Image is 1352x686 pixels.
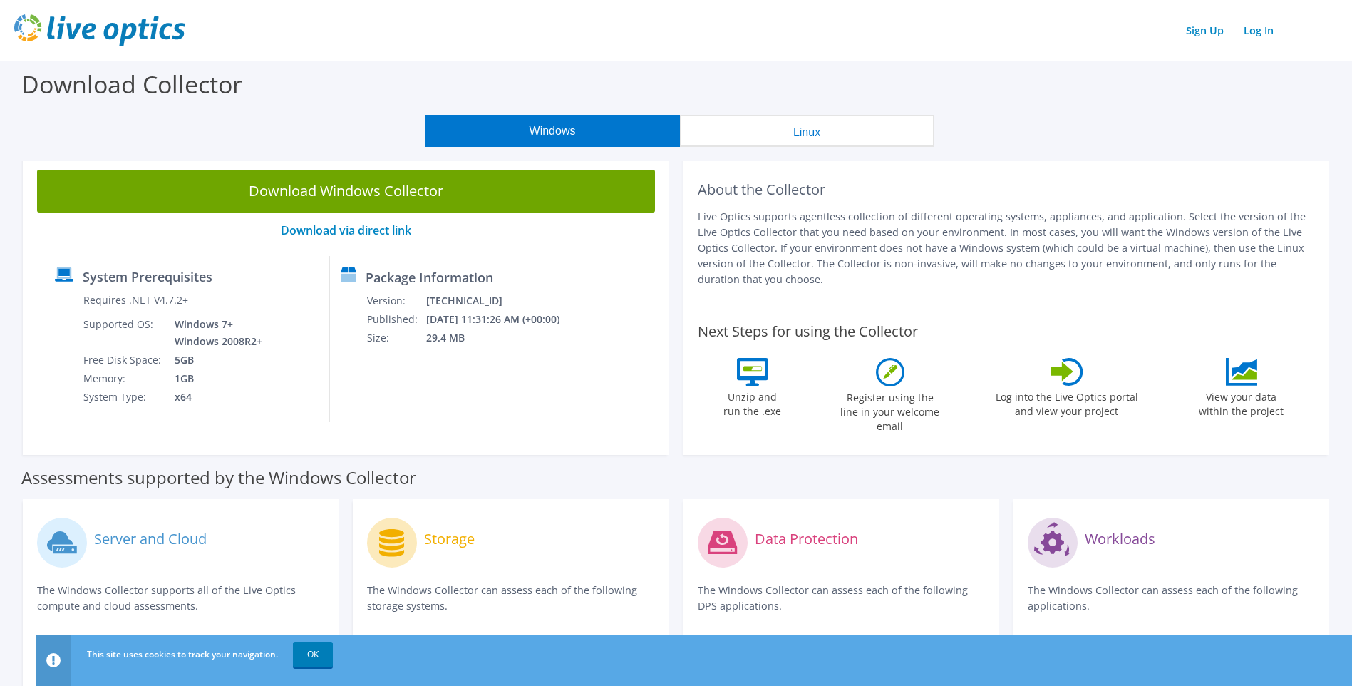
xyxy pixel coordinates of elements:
label: Assessments supported by the Windows Collector [21,471,416,485]
label: Server and Cloud [94,532,207,546]
label: Log into the Live Optics portal and view your project [995,386,1139,419]
td: [TECHNICAL_ID] [425,292,579,310]
td: Version: [366,292,425,310]
p: The Windows Collector can assess each of the following applications. [1028,583,1315,614]
label: Unzip and run the .exe [720,386,785,419]
td: x64 [164,388,265,406]
label: Requires .NET V4.7.2+ [83,293,188,307]
a: Log In [1237,20,1281,41]
label: View your data within the project [1190,386,1293,419]
a: Sign Up [1179,20,1231,41]
label: Data Protection [755,532,858,546]
p: The Windows Collector supports all of the Live Optics compute and cloud assessments. [37,583,324,614]
label: Workloads [1085,532,1155,546]
p: Live Optics supports agentless collection of different operating systems, appliances, and applica... [698,209,1316,287]
td: 29.4 MB [425,329,579,347]
td: 1GB [164,369,265,388]
span: This site uses cookies to track your navigation. [87,648,278,660]
label: Next Steps for using the Collector [698,323,918,340]
td: Free Disk Space: [83,351,164,369]
td: Size: [366,329,425,347]
td: Published: [366,310,425,329]
p: The Windows Collector can assess each of the following storage systems. [367,583,654,614]
label: Storage [424,532,475,546]
a: Download Windows Collector [37,170,655,213]
button: Windows [425,115,680,147]
a: OK [293,642,333,667]
td: [DATE] 11:31:26 AM (+00:00) [425,310,579,329]
td: Windows 7+ Windows 2008R2+ [164,315,265,351]
label: System Prerequisites [83,270,212,284]
td: 5GB [164,351,265,369]
button: Linux [680,115,934,147]
p: The Windows Collector can assess each of the following DPS applications. [698,583,985,614]
a: Download via direct link [281,222,411,238]
td: System Type: [83,388,164,406]
td: Memory: [83,369,164,388]
label: Package Information [366,270,493,285]
td: Supported OS: [83,315,164,351]
img: live_optics_svg.svg [14,14,185,46]
h2: About the Collector [698,181,1316,198]
label: Download Collector [21,68,242,101]
label: Register using the line in your welcome email [837,386,944,434]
